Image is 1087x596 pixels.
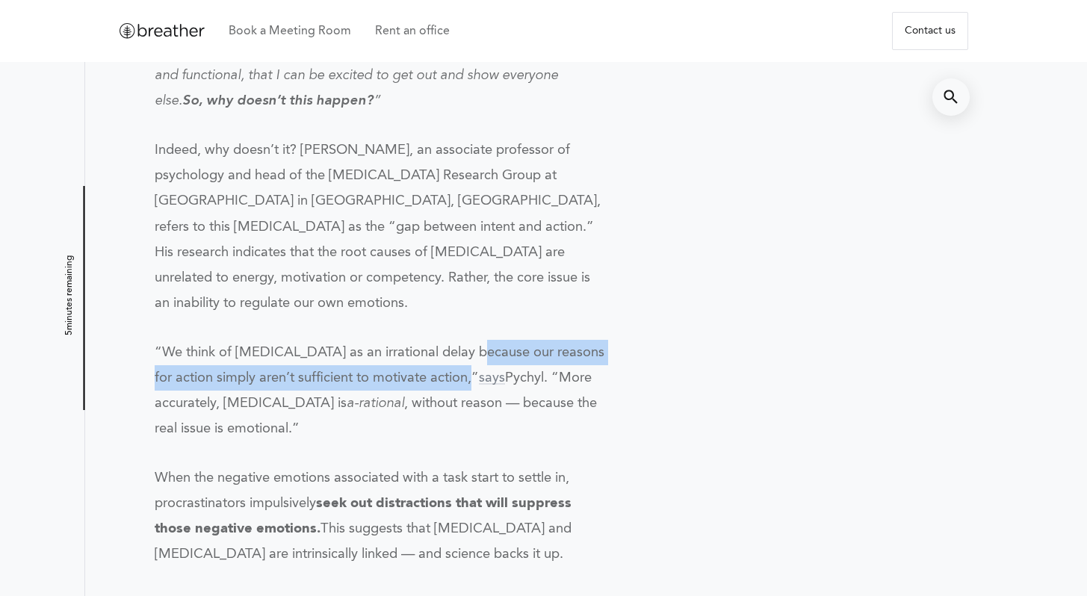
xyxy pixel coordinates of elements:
h5: minutes remaining [61,184,78,408]
span: 5 [64,330,73,335]
span: Pychyl. “More accurately, [MEDICAL_DATA] is [155,371,592,410]
a: says [479,371,505,385]
span: , without reason — because the real issue is emotional.” [155,397,597,435]
b: seek out distractions that will suppress those negative emotions. [155,497,572,536]
span: This suggests that [MEDICAL_DATA] and [MEDICAL_DATA] are intrinsically linked — and science backs... [155,522,572,561]
span: Indeed, why doesn’t it? [PERSON_NAME], an associate professor of psychology and head of the [MEDI... [155,143,601,309]
span: “We think of [MEDICAL_DATA] as an irrational delay because our reasons for action simply aren’t s... [155,346,604,385]
span: ” [374,94,381,108]
span: When the negative emotions associated with a task start to settle in, procrastinators impulsively [155,471,569,510]
span: a-rational [347,397,404,410]
i: So, why doesn’t this happen? [182,94,374,108]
